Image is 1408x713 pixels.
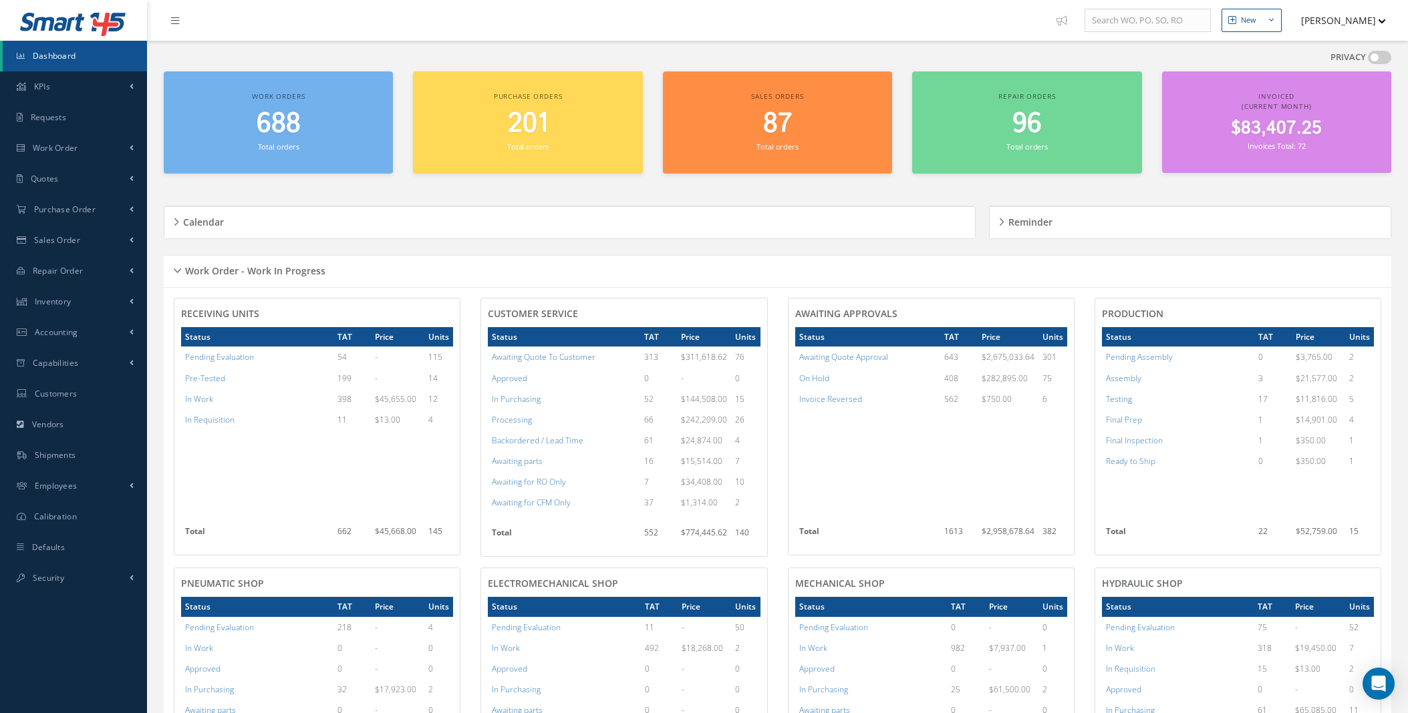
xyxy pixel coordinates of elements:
[492,393,541,405] a: In Purchasing
[731,658,760,679] td: 0
[35,296,72,307] span: Inventory
[185,684,234,695] a: In Purchasing
[375,622,378,633] span: -
[640,471,678,492] td: 7
[1295,622,1298,633] span: -
[947,597,985,616] th: TAT
[492,663,527,674] a: Approved
[1038,368,1067,389] td: 75
[1102,521,1254,548] th: Total
[164,71,393,174] a: Work orders 688 Total orders
[185,642,213,654] a: In Work
[424,389,453,409] td: 12
[1254,430,1292,451] td: 1
[1038,679,1067,700] td: 2
[731,389,760,409] td: 15
[940,368,978,389] td: 408
[35,449,76,461] span: Shipments
[640,409,678,430] td: 66
[488,597,640,616] th: Status
[1222,9,1282,32] button: New
[1345,409,1374,430] td: 4
[1254,327,1292,346] th: TAT
[424,658,453,679] td: 0
[1254,597,1291,616] th: TAT
[1106,351,1173,363] a: Pending Assembly
[982,373,1028,384] span: $282,895.00
[1345,389,1374,409] td: 5
[731,597,760,616] th: Units
[989,642,1026,654] span: $7,937.00
[799,684,848,695] a: In Purchasing
[375,393,416,405] span: $45,655.00
[1345,597,1374,616] th: Units
[181,308,453,320] h4: RECEIVING UNITS
[181,261,325,277] h5: Work Order - Work In Progress
[1296,414,1337,425] span: $14,901.00
[640,368,678,389] td: 0
[424,638,453,658] td: 0
[1254,346,1292,367] td: 0
[799,373,829,384] a: On Hold
[371,327,424,346] th: Price
[375,684,416,695] span: $17,923.00
[640,327,678,346] th: TAT
[508,105,548,143] span: 201
[985,597,1038,616] th: Price
[1162,71,1391,173] a: Invoiced (Current Month) $83,407.25 Invoices Total: 72
[34,511,77,522] span: Calibration
[375,642,378,654] span: -
[424,346,453,367] td: 115
[185,351,254,363] a: Pending Evaluation
[1038,658,1067,679] td: 0
[1296,455,1326,467] span: $350.00
[333,617,371,638] td: 218
[731,523,760,549] td: 140
[1248,141,1305,151] small: Invoices Total: 72
[731,471,760,492] td: 10
[185,622,254,633] a: Pending Evaluation
[424,409,453,430] td: 4
[663,71,892,174] a: Sales orders 87 Total orders
[492,435,583,446] a: Backordered / Lead Time
[1241,15,1256,26] div: New
[731,346,760,367] td: 76
[1345,327,1374,346] th: Units
[333,346,371,367] td: 54
[492,476,566,487] a: Awaiting for RO Only
[1038,638,1067,658] td: 1
[1038,346,1067,367] td: 301
[641,638,678,658] td: 492
[33,572,64,583] span: Security
[185,373,225,384] a: Pre-Tested
[1296,393,1337,405] span: $11,816.00
[1106,622,1175,633] a: Pending Evaluation
[1254,389,1292,409] td: 17
[1038,617,1067,638] td: 0
[33,50,76,61] span: Dashboard
[681,435,722,446] span: $24,874.00
[641,679,678,700] td: 0
[34,234,80,246] span: Sales Order
[1254,451,1292,471] td: 0
[1254,409,1292,430] td: 1
[640,523,678,549] td: 552
[731,638,760,658] td: 2
[1345,521,1374,548] td: 15
[333,368,371,389] td: 199
[731,368,760,389] td: 0
[1038,597,1067,616] th: Units
[682,622,684,633] span: -
[982,393,1012,405] span: $750.00
[1254,638,1291,658] td: 318
[681,476,722,487] span: $34,408.00
[375,351,378,363] span: -
[1254,521,1292,548] td: 22
[181,327,333,346] th: Status
[1102,597,1254,616] th: Status
[641,597,678,616] th: TAT
[799,642,827,654] a: In Work
[799,622,868,633] a: Pending Evaluation
[488,578,760,589] h4: ELECTROMECHANICAL SHOP
[681,455,722,467] span: $15,514.00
